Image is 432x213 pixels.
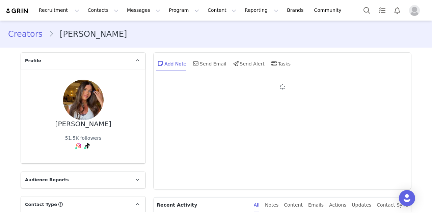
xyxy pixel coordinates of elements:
[284,197,303,213] div: Content
[352,197,371,213] div: Updates
[254,197,260,213] div: All
[63,80,104,120] img: fd061a22-31e2-468a-97f5-bc0fe6f3a3c5.jpg
[308,197,324,213] div: Emails
[5,8,29,14] img: grin logo
[377,197,408,213] div: Contact Sync
[55,120,111,128] div: [PERSON_NAME]
[65,135,102,142] div: 51.5K followers
[123,3,164,18] button: Messages
[204,3,240,18] button: Content
[405,5,427,16] button: Profile
[25,57,41,64] span: Profile
[329,197,346,213] div: Actions
[156,55,186,72] div: Add Note
[375,3,389,18] a: Tasks
[390,3,405,18] button: Notifications
[165,3,203,18] button: Program
[409,5,420,16] img: placeholder-profile.jpg
[241,3,282,18] button: Reporting
[399,190,415,206] div: Open Intercom Messenger
[265,197,278,213] div: Notes
[76,143,81,149] img: instagram.svg
[35,3,83,18] button: Recruitment
[84,3,123,18] button: Contacts
[359,3,374,18] button: Search
[8,28,49,40] a: Creators
[25,201,57,208] span: Contact Type
[310,3,349,18] a: Community
[270,55,291,72] div: Tasks
[232,55,265,72] div: Send Alert
[283,3,309,18] a: Brands
[192,55,226,72] div: Send Email
[25,177,69,183] span: Audience Reports
[157,197,248,212] p: Recent Activity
